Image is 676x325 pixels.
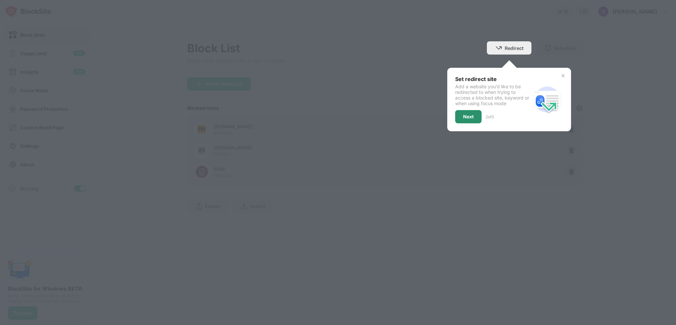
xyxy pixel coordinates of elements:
img: x-button.svg [560,73,566,78]
div: Add a website you’d like to be redirected to when trying to access a blocked site, keyword or whe... [455,84,531,106]
img: redirect.svg [531,84,563,115]
div: Next [463,114,474,119]
div: Set redirect site [455,76,531,82]
div: 2 of 3 [486,114,494,119]
div: Redirect [505,45,524,51]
